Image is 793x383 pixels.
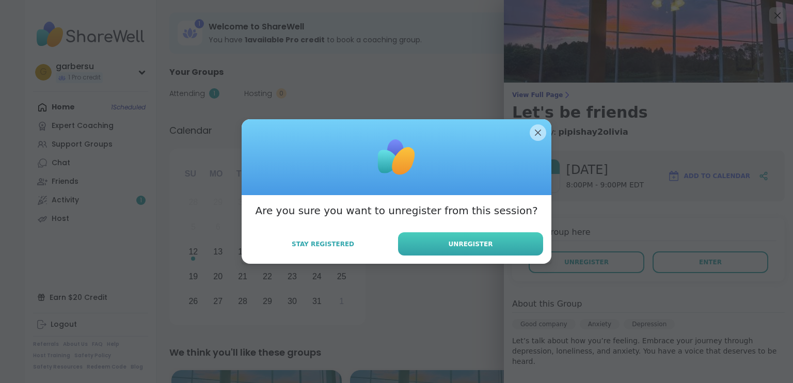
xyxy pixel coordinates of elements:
h3: Are you sure you want to unregister from this session? [255,203,537,218]
button: Unregister [398,232,543,256]
img: ShareWell Logomark [371,132,422,183]
button: Stay Registered [250,233,396,255]
span: Stay Registered [292,240,354,249]
span: Unregister [449,240,493,249]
